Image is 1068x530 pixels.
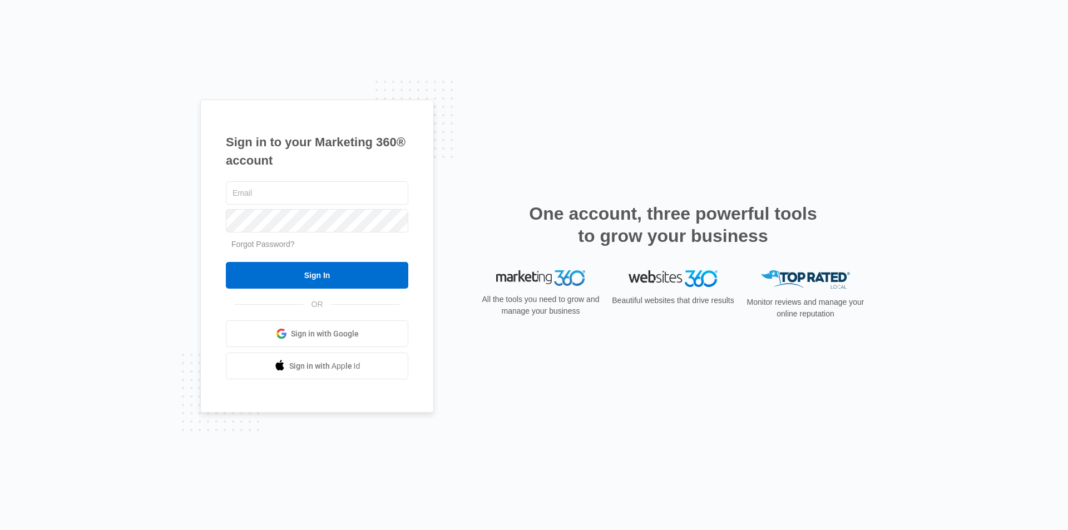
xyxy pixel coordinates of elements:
[304,299,331,310] span: OR
[526,202,820,247] h2: One account, three powerful tools to grow your business
[231,240,295,249] a: Forgot Password?
[226,353,408,379] a: Sign in with Apple Id
[226,262,408,289] input: Sign In
[496,270,585,286] img: Marketing 360
[743,296,868,320] p: Monitor reviews and manage your online reputation
[289,360,360,372] span: Sign in with Apple Id
[226,181,408,205] input: Email
[629,270,718,286] img: Websites 360
[611,295,735,306] p: Beautiful websites that drive results
[291,328,359,340] span: Sign in with Google
[226,320,408,347] a: Sign in with Google
[761,270,850,289] img: Top Rated Local
[226,133,408,170] h1: Sign in to your Marketing 360® account
[478,294,603,317] p: All the tools you need to grow and manage your business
